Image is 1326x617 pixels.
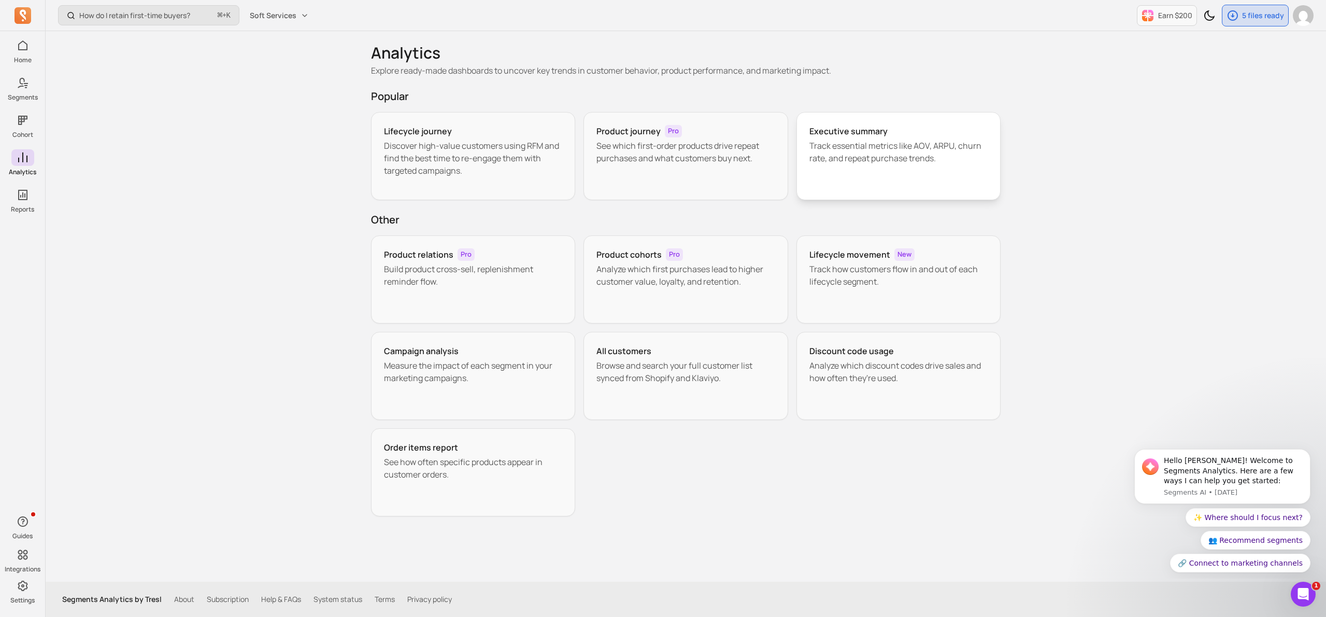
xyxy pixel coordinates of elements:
[1312,582,1320,590] span: 1
[207,594,249,605] a: Subscription
[371,44,1001,62] h1: Analytics
[12,532,33,540] p: Guides
[596,345,651,357] h3: All customers
[9,168,36,176] p: Analytics
[8,93,38,102] p: Segments
[371,213,1001,227] h2: Other
[11,511,34,542] button: Guides
[5,565,40,573] p: Integrations
[583,112,788,200] a: Product journeyProSee which first-order products drive repeat purchases and what customers buy next.
[226,11,231,20] kbd: K
[666,248,683,261] span: Pro
[809,359,988,384] p: Analyze which discount codes drive sales and how often they're used.
[407,594,452,605] a: Privacy policy
[796,332,1001,420] a: Discount code usageAnalyze which discount codes drive sales and how often they're used.
[58,5,239,25] button: How do I retain first-time buyers?⌘+K
[12,131,33,139] p: Cohort
[809,139,988,164] p: Track essential metrics like AOV, ARPU, churn rate, and repeat purchase trends.
[384,263,563,288] p: Build product cross-sell, replenishment reminder flow.
[371,112,576,200] a: Lifecycle journeyDiscover high-value customers using RFM and find the best time to re-engage them...
[371,89,1001,104] h2: Popular
[796,235,1001,324] a: Lifecycle movementNewTrack how customers flow in and out of each lifecycle segment.
[371,64,1001,77] p: Explore ready-made dashboards to uncover key trends in customer behavior, product performance, an...
[809,263,988,288] p: Track how customers flow in and out of each lifecycle segment.
[809,248,890,261] h3: Lifecycle movement
[384,359,563,384] p: Measure the impact of each segment in your marketing campaigns.
[371,332,576,420] a: Campaign analysisMeasure the impact of each segment in your marketing campaigns.
[384,248,453,261] h3: Product relations
[79,10,190,21] p: How do I retain first-time buyers?
[1293,5,1314,26] img: avatar
[796,112,1001,200] a: Executive summaryTrack essential metrics like AOV, ARPU, churn rate, and repeat purchase trends.
[218,10,231,21] span: +
[375,594,395,605] a: Terms
[809,125,888,137] h3: Executive summary
[384,125,452,137] h3: Lifecycle journey
[809,345,894,357] h3: Discount code usage
[174,594,194,605] a: About
[596,139,775,164] p: See which first-order products drive repeat purchases and what customers buy next.
[384,345,459,357] h3: Campaign analysis
[1242,10,1284,21] p: 5 files ready
[596,248,662,261] h3: Product cohorts
[894,248,915,261] span: New
[313,594,362,605] a: System status
[217,9,223,22] kbd: ⌘
[1137,5,1197,26] button: Earn $200
[583,332,788,420] a: All customersBrowse and search your full customer list synced from Shopify and Klaviyo.
[250,10,296,21] span: Soft Services
[1291,582,1316,607] iframe: Intercom live chat
[384,441,458,454] h3: Order items report
[261,594,301,605] a: Help & FAQs
[14,56,32,64] p: Home
[1199,5,1220,26] button: Toggle dark mode
[371,235,576,324] a: Product relationsProBuild product cross-sell, replenishment reminder flow.
[1222,5,1289,26] button: 5 files ready
[1119,440,1326,579] iframe: Intercom notifications message
[596,263,775,288] p: Analyze which first purchases lead to higher customer value, loyalty, and retention.
[10,596,35,605] p: Settings
[244,6,315,25] button: Soft Services
[583,235,788,324] a: Product cohortsProAnalyze which first purchases lead to higher customer value, loyalty, and reten...
[371,428,576,516] a: Order items reportSee how often specific products appear in customer orders.
[596,125,661,137] h3: Product journey
[384,139,563,177] p: Discover high-value customers using RFM and find the best time to re-engage them with targeted ca...
[1158,10,1192,21] p: Earn $200
[458,248,475,261] span: Pro
[665,125,682,137] span: Pro
[596,359,775,384] p: Browse and search your full customer list synced from Shopify and Klaviyo.
[62,594,162,605] p: Segments Analytics by Tresl
[384,456,563,481] p: See how often specific products appear in customer orders.
[11,205,34,214] p: Reports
